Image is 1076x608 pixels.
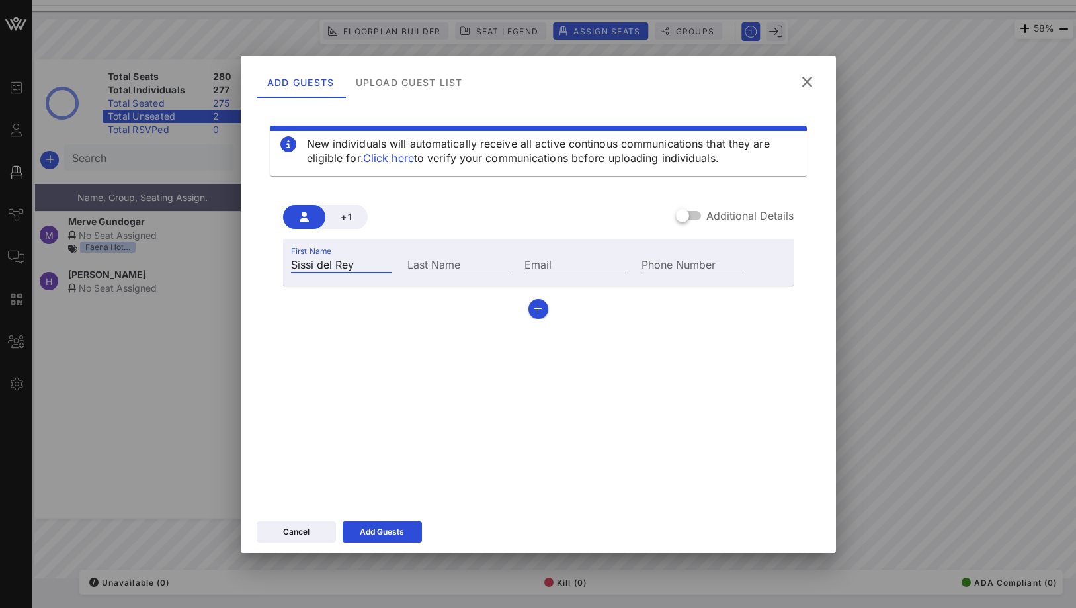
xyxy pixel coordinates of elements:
label: First Name [291,246,331,256]
div: Add Guests [257,66,345,98]
div: Add Guests [360,525,404,539]
span: +1 [336,211,357,222]
div: Upload Guest List [345,66,473,98]
a: Click here [363,152,414,165]
input: First Name [291,255,392,273]
button: Add Guests [343,521,422,543]
div: New individuals will automatically receive all active continous communications that they are elig... [307,136,796,165]
label: Additional Details [706,209,794,222]
button: +1 [325,205,368,229]
div: Cancel [283,525,310,539]
button: Cancel [257,521,336,543]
